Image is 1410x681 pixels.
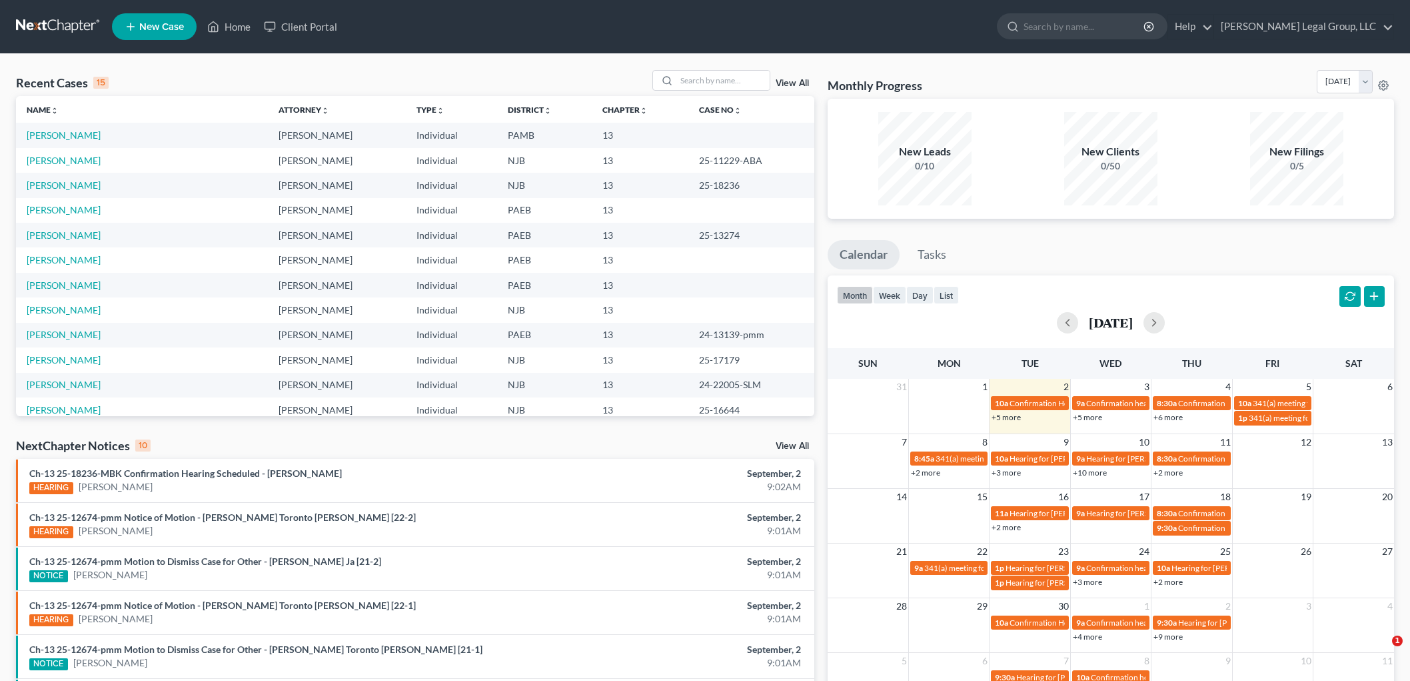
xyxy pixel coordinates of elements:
span: Mon [938,358,961,369]
span: 7 [900,434,908,450]
span: 26 [1299,544,1313,560]
span: New Case [139,22,184,32]
span: 15 [976,489,989,505]
span: 18 [1219,489,1232,505]
span: 14 [895,489,908,505]
i: unfold_more [436,107,444,115]
div: 9:01AM [552,656,801,670]
span: 9 [1224,653,1232,669]
a: Ch-13 25-12674-pmm Notice of Motion - [PERSON_NAME] Toronto [PERSON_NAME] [22-1] [29,600,416,611]
td: [PERSON_NAME] [268,348,406,372]
i: unfold_more [734,107,742,115]
a: +6 more [1153,412,1183,422]
a: [PERSON_NAME] [79,480,153,494]
span: 25 [1219,544,1232,560]
div: 9:02AM [552,480,801,494]
span: 1 [1392,636,1403,646]
td: Individual [406,123,496,147]
span: 8:45a [914,454,934,464]
span: 9:30a [1157,618,1177,628]
span: Hearing for [PERSON_NAME] [1010,454,1113,464]
a: Attorneyunfold_more [279,105,329,115]
td: 25-11229-ABA [688,148,814,173]
a: +9 more [1153,632,1183,642]
a: Chapterunfold_more [602,105,648,115]
span: 31 [895,379,908,395]
td: 13 [592,323,688,348]
a: +2 more [911,468,940,478]
span: Thu [1182,358,1201,369]
td: [PERSON_NAME] [268,123,406,147]
i: unfold_more [640,107,648,115]
span: 9:30a [1157,523,1177,533]
td: [PERSON_NAME] [268,173,406,197]
td: Individual [406,223,496,247]
span: 4 [1224,379,1232,395]
div: HEARING [29,482,73,494]
a: Nameunfold_more [27,105,59,115]
a: Client Portal [257,15,344,39]
td: PAEB [497,273,592,297]
span: Hearing for [PERSON_NAME] [1006,563,1109,573]
i: unfold_more [51,107,59,115]
div: 10 [135,440,151,452]
span: Confirmation Hearing for [PERSON_NAME] [1010,618,1162,628]
div: 9:01AM [552,524,801,538]
a: Typeunfold_more [416,105,444,115]
span: 27 [1381,544,1394,560]
span: 341(a) meeting for [PERSON_NAME] [936,454,1064,464]
span: Wed [1099,358,1121,369]
div: September, 2 [552,599,801,612]
td: 24-22005-SLM [688,373,814,398]
span: Confirmation Hearing for [PERSON_NAME] [PERSON_NAME] [1010,398,1226,408]
a: Ch-13 25-12674-pmm Motion to Dismiss Case for Other - [PERSON_NAME] Toronto [PERSON_NAME] [21-1] [29,644,482,655]
span: 9a [1076,454,1085,464]
div: New Filings [1250,144,1343,159]
div: NOTICE [29,570,68,582]
span: 5 [900,653,908,669]
h2: [DATE] [1089,315,1133,329]
span: Hearing for [PERSON_NAME] [1178,618,1282,628]
div: NextChapter Notices [16,438,151,454]
span: 9 [1062,434,1070,450]
span: Confirmation hearing for [PERSON_NAME] [1178,398,1329,408]
span: Hearing for [PERSON_NAME] [1010,508,1113,518]
td: 13 [592,373,688,398]
td: Individual [406,323,496,348]
div: 9:01AM [552,612,801,626]
input: Search by name... [676,71,770,90]
td: 13 [592,247,688,272]
td: Individual [406,247,496,272]
a: [PERSON_NAME] [27,329,101,340]
div: 0/5 [1250,159,1343,173]
button: month [837,286,873,304]
div: 0/50 [1064,159,1157,173]
a: [PERSON_NAME] [27,304,101,315]
a: +4 more [1073,632,1102,642]
div: September, 2 [552,555,801,568]
button: week [873,286,906,304]
a: [PERSON_NAME] [27,404,101,416]
span: Confirmation hearing for [PERSON_NAME] [1086,563,1237,573]
td: [PERSON_NAME] [268,323,406,348]
span: 10a [1238,398,1251,408]
td: PAMB [497,123,592,147]
div: 15 [93,77,109,89]
td: 13 [592,148,688,173]
span: 6 [1386,379,1394,395]
td: PAEB [497,247,592,272]
td: [PERSON_NAME] [268,148,406,173]
a: [PERSON_NAME] [27,379,101,390]
span: 30 [1057,598,1070,614]
span: 20 [1381,489,1394,505]
a: +10 more [1073,468,1107,478]
td: 13 [592,348,688,372]
span: 341(a) meeting for [PERSON_NAME] [1249,413,1377,423]
a: Help [1168,15,1213,39]
span: 9a [1076,508,1085,518]
td: [PERSON_NAME] [268,223,406,247]
iframe: Intercom live chat [1365,636,1397,668]
td: Individual [406,148,496,173]
a: [PERSON_NAME] [27,354,101,366]
a: Case Nounfold_more [699,105,742,115]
